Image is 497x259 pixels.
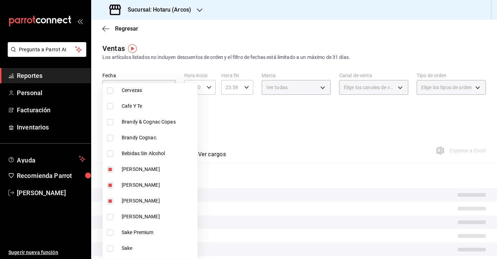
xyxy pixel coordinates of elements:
span: [PERSON_NAME] [122,181,195,189]
span: Bebidas Sin Alcohol [122,150,195,157]
span: Sake Premium [122,229,195,236]
span: [PERSON_NAME] [122,166,195,173]
img: Tooltip marker [128,44,137,53]
span: Cervezas [122,87,195,94]
span: Cafe Y Te [122,102,195,110]
span: [PERSON_NAME] [122,197,195,205]
span: [PERSON_NAME] [122,213,195,220]
span: Brandy Cognac. [122,134,195,141]
span: Sake [122,245,195,252]
span: Brandy & Cognac Copas [122,118,195,126]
